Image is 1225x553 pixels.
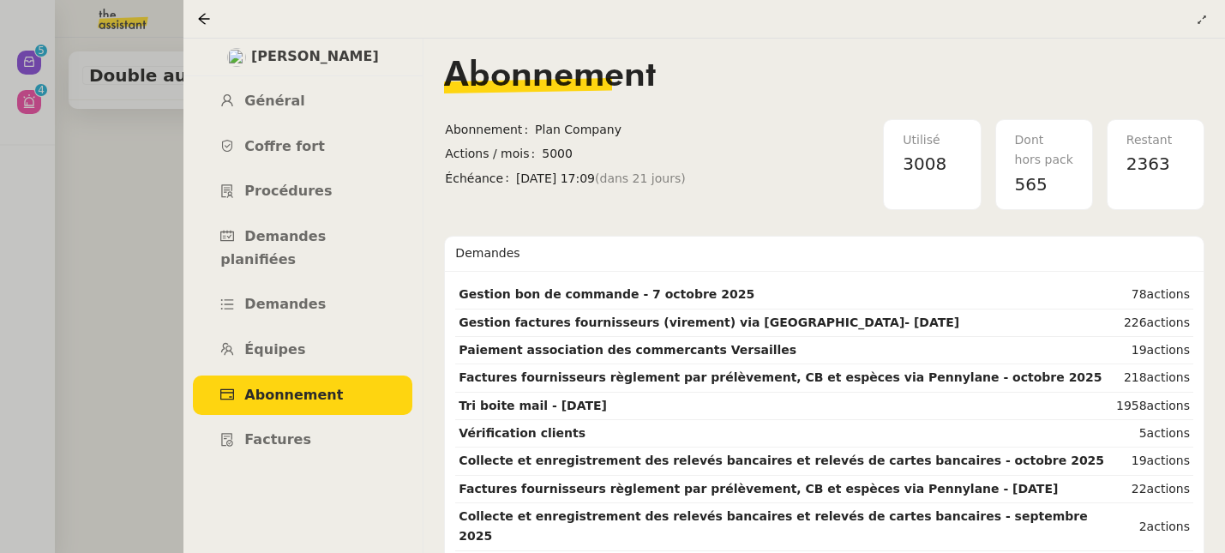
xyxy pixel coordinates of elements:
td: 78 [1113,281,1193,309]
span: 5000 [542,144,882,164]
td: 19 [1113,337,1193,364]
span: Général [244,93,304,109]
span: Actions / mois [445,144,542,164]
span: Demandes planifiées [220,228,326,267]
td: 5 [1113,420,1193,448]
a: Abonnement [193,376,412,416]
span: actions [1147,343,1190,357]
div: Dont hors pack [1015,130,1073,171]
span: (dans 21 jours) [595,169,686,189]
strong: Factures fournisseurs règlement par prélèvement, CB et espèces via Pennylane - [DATE] [459,482,1058,496]
strong: Tri boite mail - [DATE] [459,399,607,412]
span: Échéance [445,169,516,189]
div: Utilisé [903,130,961,150]
a: Général [193,81,412,122]
a: Coffre fort [193,127,412,167]
span: Procédures [244,183,332,199]
span: actions [1147,454,1190,467]
span: Équipes [244,341,305,358]
span: [DATE] 17:09 [516,169,882,189]
span: 2363 [1126,153,1170,174]
a: Procédures [193,171,412,212]
a: Demandes [193,285,412,325]
strong: Collecte et enregistrement des relevés bancaires et relevés de cartes bancaires - septembre 2025 [459,509,1087,543]
span: actions [1147,287,1190,301]
strong: Gestion factures fournisseurs (virement) via [GEOGRAPHIC_DATA]- [DATE] [459,316,959,329]
span: actions [1147,520,1190,533]
span: 565 [1015,174,1048,195]
td: 22 [1113,476,1193,503]
span: actions [1147,426,1190,440]
span: Coffre fort [244,138,325,154]
img: users%2F9mvJqJUvllffspLsQzytnd0Nt4c2%2Favatar%2F82da88e3-d90d-4e39-b37d-dcb7941179ae [227,48,246,67]
strong: Paiement association des commercants Versailles [459,343,796,357]
td: 19 [1113,448,1193,475]
span: actions [1147,482,1190,496]
td: 226 [1113,310,1193,337]
strong: Collecte et enregistrement des relevés bancaires et relevés de cartes bancaires - octobre 2025 [459,454,1104,467]
td: 1958 [1113,393,1193,420]
span: 3008 [903,153,946,174]
span: Abonnement [444,59,656,93]
span: actions [1147,370,1190,384]
span: Abonnement [244,387,343,403]
span: Abonnement [445,120,535,140]
td: 218 [1113,364,1193,392]
span: [PERSON_NAME] [251,45,379,69]
span: actions [1147,316,1190,329]
div: Demandes [455,237,1193,271]
div: Restant [1126,130,1185,150]
span: Demandes [244,296,326,312]
span: actions [1147,399,1190,412]
span: Factures [244,431,311,448]
td: 2 [1113,503,1193,551]
strong: Vérification clients [459,426,585,440]
strong: Gestion bon de commande - 7 octobre 2025 [459,287,754,301]
span: Plan Company [535,120,882,140]
a: Équipes [193,330,412,370]
a: Demandes planifiées [193,217,412,280]
strong: Factures fournisseurs règlement par prélèvement, CB et espèces via Pennylane - octobre 2025 [459,370,1102,384]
